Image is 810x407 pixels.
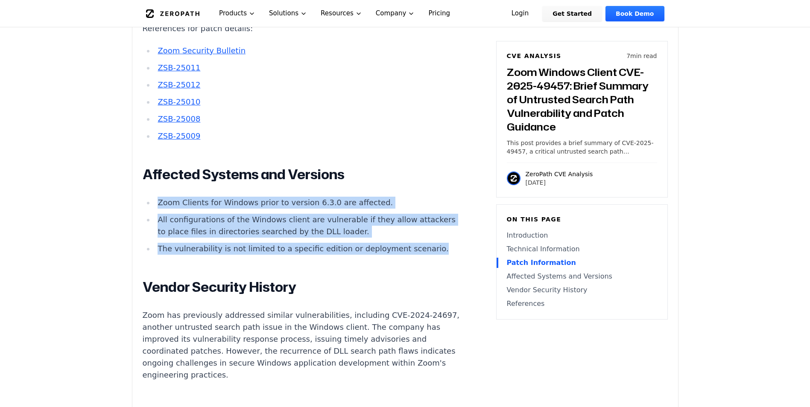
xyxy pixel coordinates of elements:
[158,97,200,106] a: ZSB-25010
[143,166,460,183] h2: Affected Systems and Versions
[158,46,246,55] a: Zoom Security Bulletin
[507,52,561,60] h6: CVE Analysis
[526,178,593,187] p: [DATE]
[501,6,539,21] a: Login
[143,279,460,296] h2: Vendor Security History
[507,258,657,268] a: Patch Information
[626,52,657,60] p: 7 min read
[155,243,460,255] li: The vulnerability is not limited to a specific edition or deployment scenario.
[155,214,460,238] li: All configurations of the Windows client are vulnerable if they allow attackers to place files in...
[158,131,200,140] a: ZSB-25009
[507,215,657,224] h6: On this page
[143,309,460,381] p: Zoom has previously addressed similar vulnerabilities, including CVE-2024-24697, another untruste...
[158,63,200,72] a: ZSB-25011
[158,80,200,89] a: ZSB-25012
[507,299,657,309] a: References
[143,23,460,35] p: References for patch details:
[155,197,460,209] li: Zoom Clients for Windows prior to version 6.3.0 are affected.
[507,244,657,254] a: Technical Information
[542,6,602,21] a: Get Started
[605,6,664,21] a: Book Demo
[507,172,521,185] img: ZeroPath CVE Analysis
[507,271,657,282] a: Affected Systems and Versions
[507,230,657,241] a: Introduction
[507,139,657,156] p: This post provides a brief summary of CVE-2025-49457, a critical untrusted search path vulnerabil...
[507,285,657,295] a: Vendor Security History
[507,65,657,134] h3: Zoom Windows Client CVE-2025-49457: Brief Summary of Untrusted Search Path Vulnerability and Patc...
[158,114,200,123] a: ZSB-25008
[526,170,593,178] p: ZeroPath CVE Analysis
